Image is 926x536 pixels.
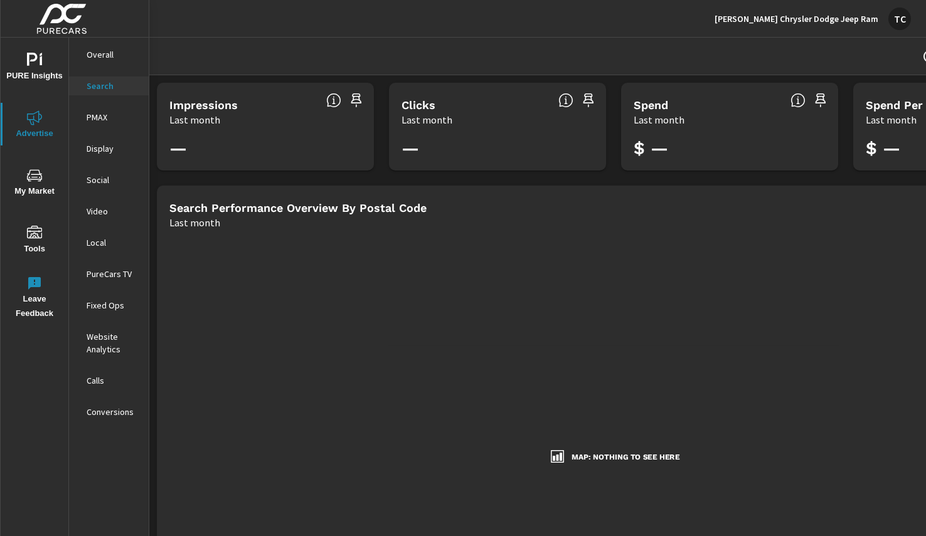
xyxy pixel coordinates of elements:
p: Conversions [87,406,139,418]
h5: Search Performance Overview By Postal Code [169,201,427,214]
p: Website Analytics [87,330,139,355]
div: Local [69,233,149,252]
span: Tools [4,226,65,256]
span: Save this to your personalized report [578,90,599,110]
p: PureCars TV [87,268,139,280]
h3: $ — [634,138,826,159]
p: Last month [866,112,917,127]
span: The number of times an ad was clicked by a consumer. [558,93,573,108]
span: Save this to your personalized report [346,90,366,110]
p: Last month [169,215,220,230]
div: Fixed Ops [69,296,149,315]
h3: Map: Nothing to see here [572,452,679,463]
span: Save this to your personalized report [811,90,831,110]
h5: Clicks [402,98,435,112]
p: Overall [87,48,139,61]
p: Search [87,80,139,92]
h5: Impressions [169,98,238,112]
div: Video [69,202,149,221]
p: Fixed Ops [87,299,139,312]
p: Display [87,142,139,155]
p: Social [87,174,139,186]
span: The amount of money spent on advertising during the period. [790,93,806,108]
div: Conversions [69,402,149,421]
p: Last month [169,112,220,127]
div: Display [69,139,149,158]
div: Social [69,171,149,189]
span: Advertise [4,110,65,141]
h5: Spend [634,98,668,112]
div: Website Analytics [69,327,149,359]
div: PureCars TV [69,265,149,283]
p: Video [87,205,139,218]
p: PMAX [87,111,139,123]
div: TC [888,8,911,30]
span: Leave Feedback [4,276,65,321]
div: Overall [69,45,149,64]
div: Search [69,76,149,95]
p: Calls [87,374,139,387]
div: PMAX [69,108,149,127]
div: nav menu [1,38,68,326]
span: PURE Insights [4,53,65,83]
h3: — [169,138,361,159]
h3: — [402,138,593,159]
p: Last month [402,112,452,127]
div: Calls [69,371,149,390]
span: The number of times an ad was shown on your behalf. [326,93,341,108]
span: My Market [4,168,65,199]
p: [PERSON_NAME] Chrysler Dodge Jeep Ram [715,13,878,24]
p: Last month [634,112,684,127]
p: Local [87,236,139,249]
